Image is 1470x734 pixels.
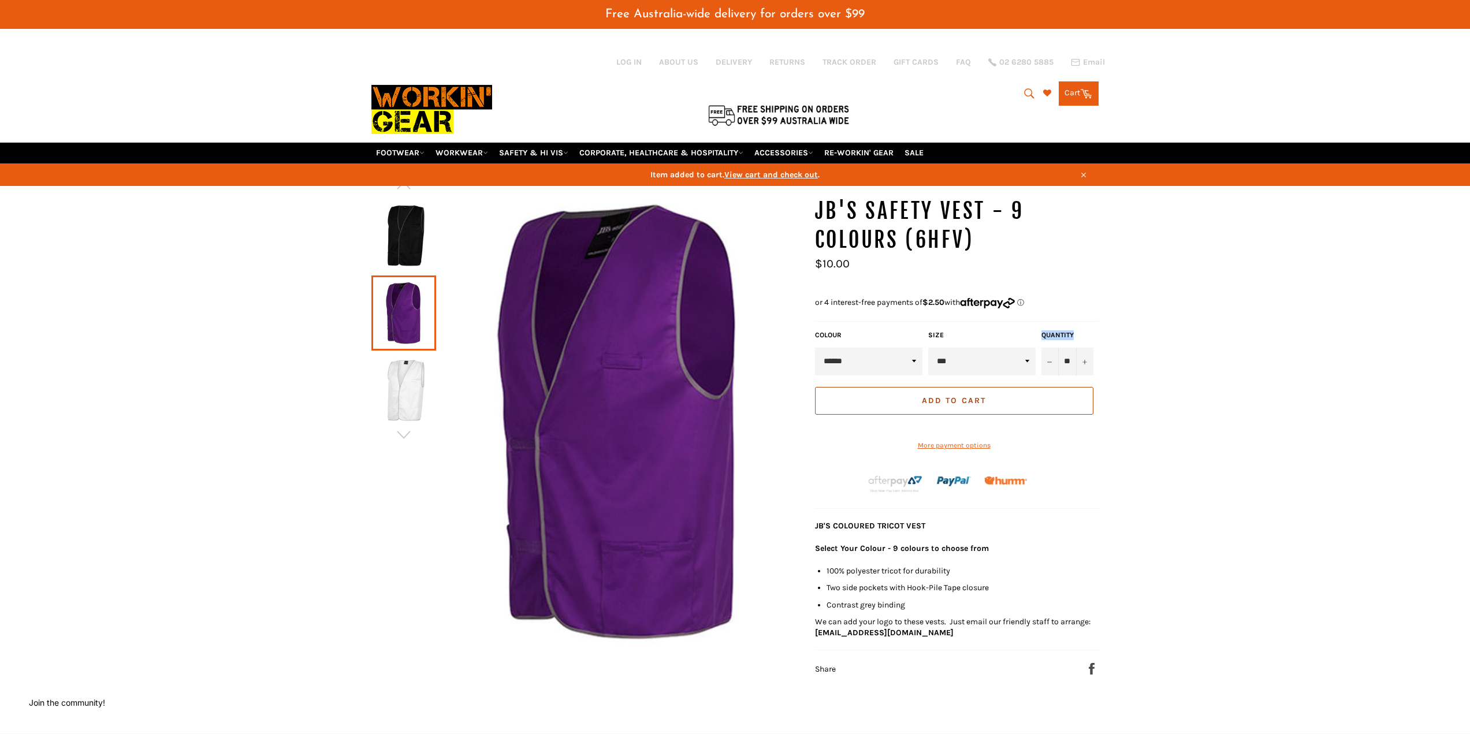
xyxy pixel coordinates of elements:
[371,169,1099,180] span: Item added to cart. .
[1041,330,1093,340] label: Quantity
[820,143,898,163] a: RE-WORKIN' GEAR
[815,616,1099,639] p: We can add your logo to these vests. Just email our friendly staff to arrange:
[922,396,986,405] span: Add to Cart
[867,474,924,494] img: Afterpay-Logo-on-dark-bg_large.png
[815,387,1093,415] button: Add to Cart
[1041,348,1059,375] button: Reduce item quantity by one
[937,464,971,498] img: paypal.png
[605,8,865,20] span: Free Australia-wide delivery for orders over $99
[769,57,805,68] a: RETURNS
[724,170,818,180] span: View cart and check out
[956,57,971,68] a: FAQ
[371,77,492,142] img: Workin Gear leaders in Workwear, Safety Boots, PPE, Uniforms. Australia's No.1 in Workwear
[815,257,850,270] span: $10.00
[716,57,752,68] a: DELIVERY
[815,521,925,531] strong: JB'S COLOURED TRICOT VEST
[377,359,430,422] img: JB'S Safety Vest - 9 Colours ( 6HFV) - Workin' Gear
[827,565,1099,576] li: 100% polyester tricot for durability
[815,330,922,340] label: COLOUR
[431,143,493,163] a: WORKWEAR
[706,103,851,127] img: Flat $9.95 shipping Australia wide
[984,476,1027,485] img: Humm_core_logo_RGB-01_300x60px_small_195d8312-4386-4de7-b182-0ef9b6303a37.png
[999,58,1054,66] span: 02 6280 5885
[894,57,939,68] a: GIFT CARDS
[494,143,573,163] a: SAFETY & HI VIS
[815,543,989,553] span: Select Your Colour - 9 colours to choose from
[1059,81,1099,106] a: Cart
[750,143,818,163] a: ACCESSORIES
[436,197,803,646] img: JB'S Safety Vest - 9 Colours ( 6HFV) - Workin' Gear
[1076,348,1093,375] button: Increase item quantity by one
[815,197,1099,254] h1: JB'S Safety Vest - 9 Colours (6HFV)
[823,57,876,68] a: TRACK ORDER
[371,163,1099,186] a: Item added to cart.View cart and check out.
[827,599,1099,610] li: Contrast grey binding
[616,57,642,67] a: Log in
[928,330,1036,340] label: Size
[815,664,836,674] span: Share
[575,143,748,163] a: CORPORATE, HEALTHCARE & HOSPITALITY
[1071,58,1105,67] a: Email
[815,628,954,638] strong: [EMAIL_ADDRESS][DOMAIN_NAME]
[1083,58,1105,66] span: Email
[827,582,1099,593] li: Two side pockets with Hook-Pile Tape closure
[815,441,1093,450] a: More payment options
[900,143,928,163] a: SALE
[371,143,429,163] a: FOOTWEAR
[377,204,430,267] img: JB'S Safety Vest - 9 Colours ( 6HFV) - Workin' Gear
[659,57,698,68] a: ABOUT US
[988,58,1054,66] a: 02 6280 5885
[29,698,105,707] button: Join the community!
